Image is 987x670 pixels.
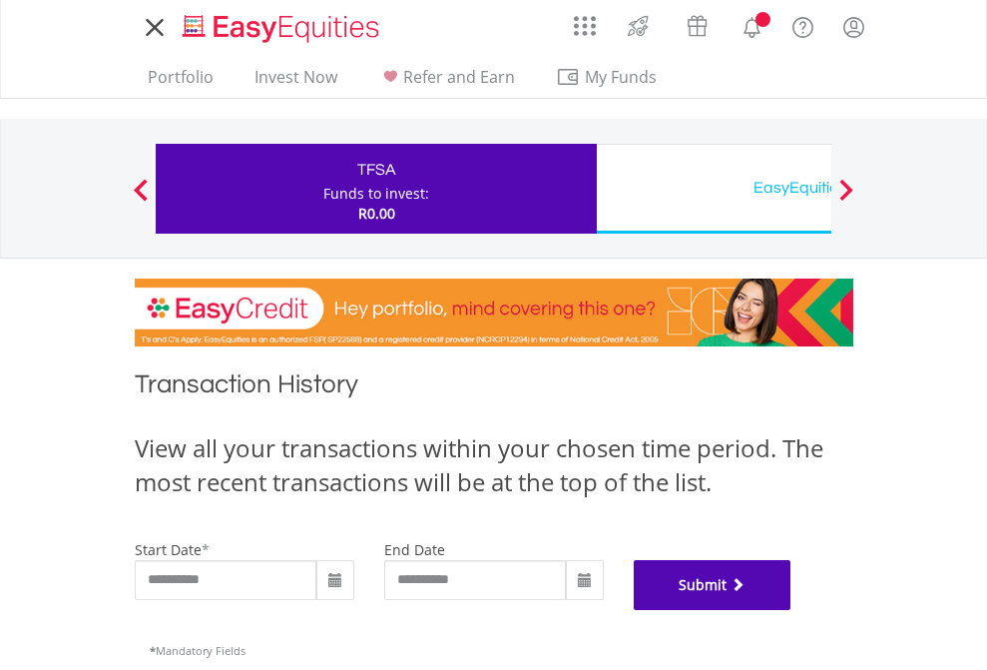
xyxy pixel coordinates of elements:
[668,5,727,42] a: Vouchers
[135,279,853,346] img: EasyCredit Promotion Banner
[323,184,429,204] div: Funds to invest:
[121,189,161,209] button: Previous
[175,5,387,45] a: Home page
[140,67,222,98] a: Portfolio
[135,366,853,411] h1: Transaction History
[135,431,853,500] div: View all your transactions within your chosen time period. The most recent transactions will be a...
[574,15,596,37] img: grid-menu-icon.svg
[370,67,523,98] a: Refer and Earn
[622,10,655,42] img: thrive-v2.svg
[777,5,828,45] a: FAQ's and Support
[247,67,345,98] a: Invest Now
[135,540,202,559] label: start date
[358,204,395,223] span: R0.00
[168,156,585,184] div: TFSA
[561,5,609,37] a: AppsGrid
[556,64,687,90] span: My Funds
[634,560,791,610] button: Submit
[403,66,515,88] span: Refer and Earn
[826,189,866,209] button: Next
[150,643,246,658] span: Mandatory Fields
[727,5,777,45] a: Notifications
[828,5,879,49] a: My Profile
[681,10,714,42] img: vouchers-v2.svg
[179,12,387,45] img: EasyEquities_Logo.png
[384,540,445,559] label: end date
